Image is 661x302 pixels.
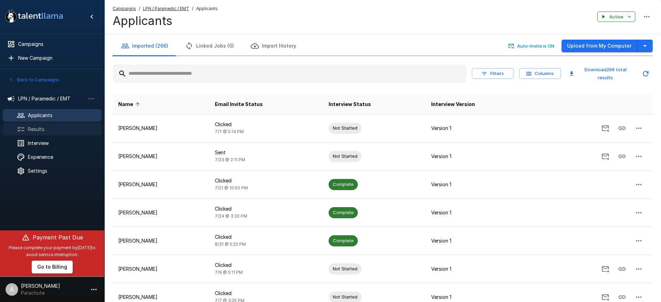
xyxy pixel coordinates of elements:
span: Complete [329,181,358,188]
span: 7/23 @ 2:11 PM [215,157,245,162]
span: Applicants [196,5,218,12]
span: Copy Interview Link [614,125,630,131]
p: [PERSON_NAME] [118,125,204,132]
p: Version 1 [431,294,525,301]
span: Complete [329,237,358,244]
p: Clicked [215,177,317,184]
span: Copy Interview Link [614,153,630,159]
span: Interview Version [431,100,475,108]
span: Copy Interview Link [614,266,630,271]
p: Clicked [215,205,317,212]
p: Clicked [215,262,317,269]
span: Not Started [329,153,362,160]
span: Not Started [329,125,362,131]
p: [PERSON_NAME] [118,153,204,160]
p: [PERSON_NAME] [118,237,204,244]
p: Version 1 [431,209,525,216]
span: 7/24 @ 3:32 PM [215,213,247,219]
span: Email Invite Status [215,100,263,108]
span: Send Invitation [597,153,614,159]
p: Version 1 [431,266,525,272]
p: Version 1 [431,153,525,160]
p: [PERSON_NAME] [118,294,204,301]
span: 7/21 @ 10:50 PM [215,185,248,190]
span: Name [118,100,142,108]
p: Version 1 [431,181,525,188]
span: Complete [329,209,358,216]
p: Clicked [215,290,317,297]
span: Send Invitation [597,266,614,271]
p: [PERSON_NAME] [118,266,204,272]
span: Not Started [329,294,362,300]
button: Updated Today - 2:57 PM [639,67,653,81]
u: Campaigns [113,6,136,11]
button: Linked Jobs (0) [177,36,242,56]
span: 7/7 @ 5:14 PM [215,129,244,134]
p: [PERSON_NAME] [118,209,204,216]
p: [PERSON_NAME] [118,181,204,188]
span: / [192,5,193,12]
p: Version 1 [431,237,525,244]
p: Clicked [215,234,317,240]
h4: Applicants [113,14,218,28]
p: Version 1 [431,125,525,132]
p: Clicked [215,121,317,128]
button: Upload from My Computer [562,40,637,52]
u: LPN / Paramedic / EMT [143,6,189,11]
span: Send Invitation [597,125,614,131]
span: Interview Status [329,100,371,108]
p: Sent [215,149,317,156]
button: Columns [519,68,561,79]
button: Download266 total results [566,64,636,83]
span: 7/9 @ 5:11 PM [215,270,243,275]
button: Imported (266) [113,36,177,56]
button: Active [597,11,635,22]
span: Not Started [329,266,362,272]
button: Auto-Invite is ON [507,41,556,51]
span: Send Invitation [597,294,614,300]
button: Import History [242,36,305,56]
span: / [139,5,140,12]
span: Copy Interview Link [614,294,630,300]
span: 8/31 @ 5:22 PM [215,242,246,247]
button: Filters [472,68,514,79]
